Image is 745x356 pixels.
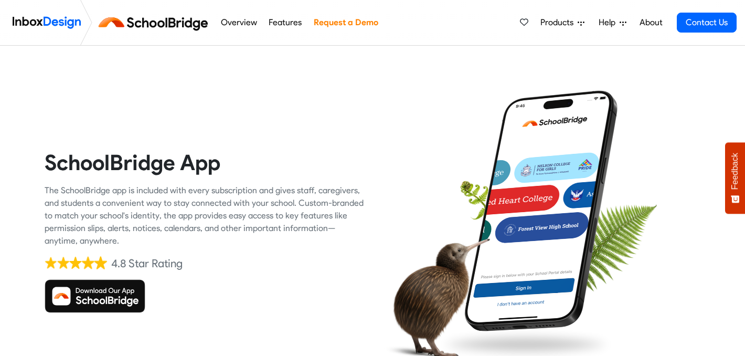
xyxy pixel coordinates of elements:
button: Feedback - Show survey [725,142,745,214]
a: Overview [218,12,260,33]
div: The SchoolBridge app is included with every subscription and gives staff, caregivers, and student... [45,184,365,247]
a: Contact Us [677,13,737,33]
a: Help [594,12,631,33]
a: Products [536,12,589,33]
span: Feedback [730,153,740,190]
heading: SchoolBridge App [45,149,365,176]
a: Features [266,12,305,33]
img: phone.png [457,90,625,332]
img: schoolbridge logo [97,10,215,35]
img: Download SchoolBridge App [45,279,145,313]
span: Products [540,16,578,29]
a: About [636,12,665,33]
a: Request a Demo [311,12,381,33]
span: Help [599,16,620,29]
div: 4.8 Star Rating [111,256,183,271]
